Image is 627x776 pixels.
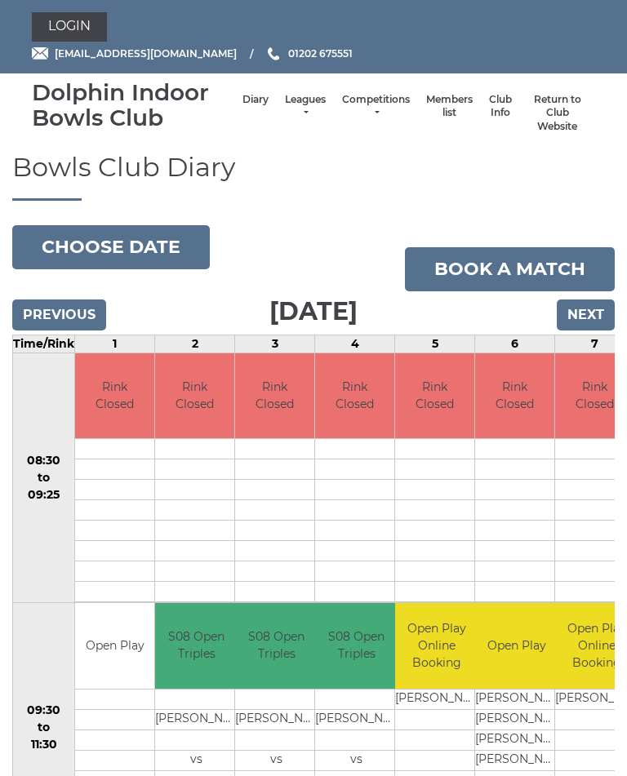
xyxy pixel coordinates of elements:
td: [PERSON_NAME] [155,709,238,729]
td: S08 Open Triples [155,603,238,689]
a: Diary [242,93,269,107]
td: Rink Closed [75,353,154,439]
span: 01202 675551 [288,47,353,60]
td: Rink Closed [395,353,474,439]
a: Leagues [285,93,326,120]
td: 08:30 to 09:25 [13,353,75,603]
span: [EMAIL_ADDRESS][DOMAIN_NAME] [55,47,237,60]
td: S08 Open Triples [315,603,398,689]
a: Return to Club Website [528,93,587,134]
td: Rink Closed [235,353,314,439]
div: Dolphin Indoor Bowls Club [32,80,234,131]
a: Club Info [489,93,512,120]
input: Previous [12,299,106,330]
a: Book a match [405,247,615,291]
a: Email [EMAIL_ADDRESS][DOMAIN_NAME] [32,46,237,61]
a: Members list [426,93,473,120]
td: [PERSON_NAME] [475,689,558,709]
td: 5 [395,335,475,353]
td: [PERSON_NAME] [475,709,558,729]
td: 2 [155,335,235,353]
td: vs [155,750,238,770]
td: Rink Closed [315,353,394,439]
a: Phone us 01202 675551 [265,46,353,61]
td: [PERSON_NAME] [395,689,478,709]
td: [PERSON_NAME] [475,750,558,770]
td: 4 [315,335,395,353]
a: Competitions [342,93,410,120]
td: 1 [75,335,155,353]
td: [PERSON_NAME] [475,729,558,750]
td: Rink Closed [155,353,234,439]
td: [PERSON_NAME] [315,709,398,729]
td: Open Play Online Booking [395,603,478,689]
td: Open Play [75,603,154,689]
input: Next [557,299,615,330]
td: 6 [475,335,555,353]
td: 3 [235,335,315,353]
td: vs [235,750,318,770]
h1: Bowls Club Diary [12,153,615,200]
td: vs [315,750,398,770]
img: Email [32,47,48,60]
td: Open Play [475,603,558,689]
button: Choose date [12,225,210,269]
td: Time/Rink [13,335,75,353]
td: [PERSON_NAME] [235,709,318,729]
td: Rink Closed [475,353,554,439]
td: S08 Open Triples [235,603,318,689]
a: Login [32,12,107,42]
img: Phone us [268,47,279,60]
